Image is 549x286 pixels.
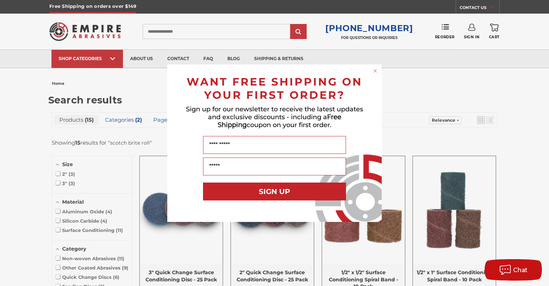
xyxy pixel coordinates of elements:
span: Sign up for our newsletter to receive the latest updates and exclusive discounts - including a co... [186,105,363,129]
button: SIGN UP [203,183,346,200]
button: Close dialog [372,67,379,74]
span: Free Shipping [218,113,341,129]
span: WANT FREE SHIPPING ON YOUR FIRST ORDER? [187,75,362,102]
button: Chat [485,259,542,281]
span: Chat [513,267,528,273]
